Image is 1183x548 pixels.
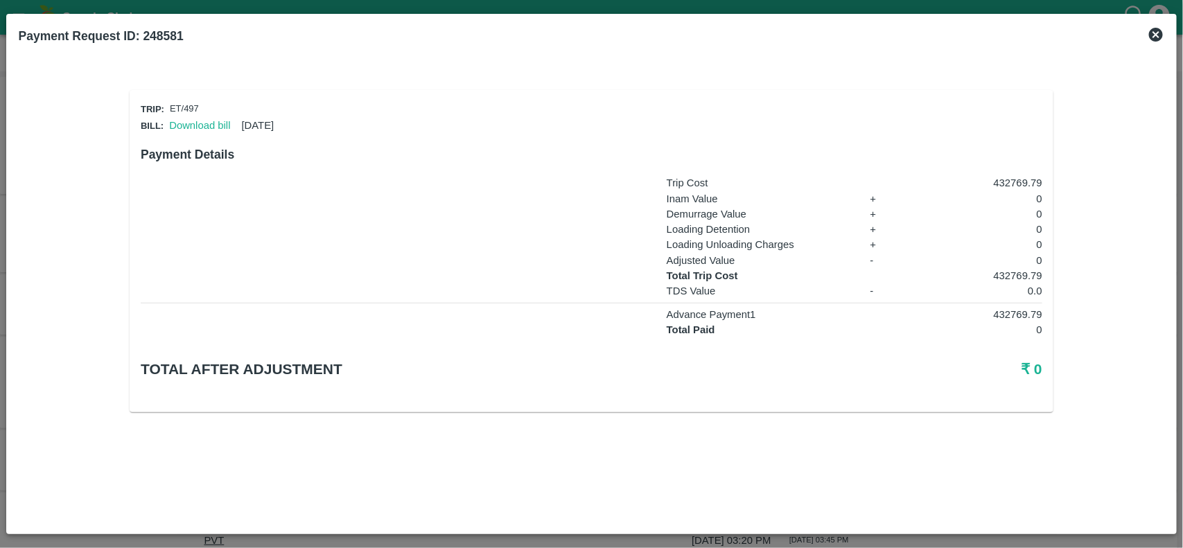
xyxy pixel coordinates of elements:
[917,206,1042,222] p: 0
[242,120,274,131] span: [DATE]
[917,268,1042,283] p: 432769.79
[667,237,855,252] p: Loading Unloading Charges
[141,145,1042,164] h6: Payment Details
[667,283,855,299] p: TDS Value
[917,175,1042,191] p: 432769.79
[917,253,1042,268] p: 0
[169,120,230,131] a: Download bill
[667,191,855,206] p: Inam Value
[870,191,902,206] p: +
[917,322,1042,337] p: 0
[742,360,1042,379] h5: ₹ 0
[917,307,1042,322] p: 432769.79
[917,283,1042,299] p: 0.0
[19,29,184,43] b: Payment Request ID: 248581
[667,253,855,268] p: Adjusted Value
[141,104,164,114] span: Trip:
[870,206,902,222] p: +
[667,206,855,222] p: Demurrage Value
[667,270,738,281] strong: Total Trip Cost
[870,283,902,299] p: -
[170,103,199,116] p: ET/497
[917,237,1042,252] p: 0
[141,121,164,131] span: Bill:
[667,324,715,335] strong: Total Paid
[667,222,855,237] p: Loading Detention
[870,253,902,268] p: -
[917,191,1042,206] p: 0
[141,360,742,379] h5: Total after adjustment
[870,222,902,237] p: +
[667,307,855,322] p: Advance Payment 1
[667,175,855,191] p: Trip Cost
[917,222,1042,237] p: 0
[870,237,902,252] p: +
